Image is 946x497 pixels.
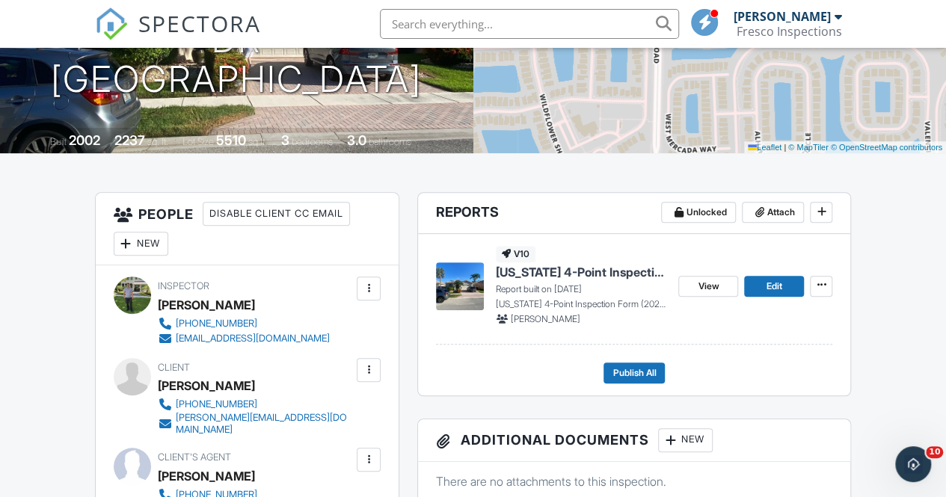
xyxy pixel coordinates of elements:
div: [PERSON_NAME] [734,9,831,24]
span: Client's Agent [158,451,231,463]
span: bedrooms [292,136,333,147]
iframe: Intercom live chat [895,446,931,482]
a: Leaflet [748,143,781,152]
a: © OpenStreetMap contributors [831,143,942,152]
a: [PERSON_NAME] [158,465,255,487]
div: [EMAIL_ADDRESS][DOMAIN_NAME] [176,333,330,345]
span: | [784,143,786,152]
span: 10 [926,446,943,458]
img: The Best Home Inspection Software - Spectora [95,7,128,40]
div: Disable Client CC Email [203,202,350,226]
input: Search everything... [380,9,679,39]
div: [PERSON_NAME] [158,294,255,316]
div: 2002 [69,132,100,148]
div: [PHONE_NUMBER] [176,398,257,410]
div: 5510 [216,132,246,148]
div: 3.0 [347,132,366,148]
p: There are no attachments to this inspection. [436,473,832,490]
div: [PHONE_NUMBER] [176,318,257,330]
a: [EMAIL_ADDRESS][DOMAIN_NAME] [158,331,330,346]
span: SPECTORA [138,7,261,39]
div: New [114,232,168,256]
span: Lot Size [182,136,214,147]
span: sq.ft. [248,136,267,147]
div: 2237 [114,132,145,148]
h3: People [96,193,399,265]
div: Fresco Inspections [737,24,842,39]
div: [PERSON_NAME] [158,374,255,397]
div: [PERSON_NAME][EMAIL_ADDRESS][DOMAIN_NAME] [176,412,354,436]
a: SPECTORA [95,20,261,52]
div: 3 [281,132,289,148]
div: New [658,428,713,452]
span: sq. ft. [147,136,168,147]
span: Built [50,136,67,147]
a: [PHONE_NUMBER] [158,316,330,331]
a: © MapTiler [788,143,829,152]
span: bathrooms [369,136,411,147]
h3: Additional Documents [418,419,850,462]
a: [PHONE_NUMBER] [158,397,354,412]
span: Client [158,362,190,373]
span: Inspector [158,280,209,291]
a: [PERSON_NAME][EMAIL_ADDRESS][DOMAIN_NAME] [158,412,354,436]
